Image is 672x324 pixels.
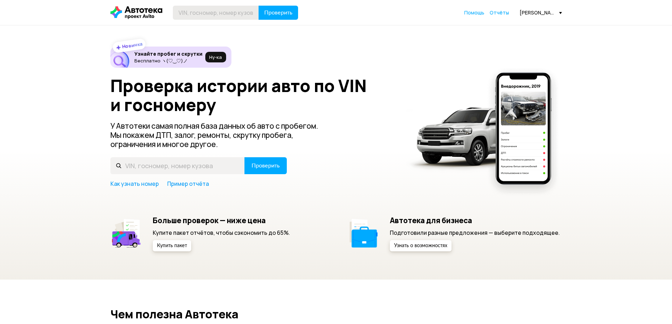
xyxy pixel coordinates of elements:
span: Купить пакет [157,243,187,248]
a: Пример отчёта [167,180,209,188]
button: Купить пакет [153,240,191,251]
div: [PERSON_NAME][EMAIL_ADDRESS][DOMAIN_NAME] [520,9,562,16]
span: Проверить [264,10,292,16]
a: Отчёты [490,9,509,16]
button: Проверить [259,6,298,20]
p: Купите пакет отчётов, чтобы сэкономить до 65%. [153,229,290,237]
h5: Больше проверок — ниже цена [153,216,290,225]
button: Проверить [244,157,287,174]
h5: Автотека для бизнеса [390,216,560,225]
input: VIN, госномер, номер кузова [110,157,245,174]
span: Ну‑ка [209,54,222,60]
p: Подготовили разные предложения — выберите подходящее. [390,229,560,237]
strong: Новинка [121,41,143,50]
h6: Узнайте пробег и скрутки [134,51,202,57]
h2: Чем полезна Автотека [110,308,562,320]
span: Узнать о возможностях [394,243,447,248]
a: Помощь [464,9,484,16]
p: Бесплатно ヽ(♡‿♡)ノ [134,58,202,63]
span: Проверить [252,163,280,169]
button: Узнать о возможностях [390,240,452,251]
h1: Проверка истории авто по VIN и госномеру [110,76,397,114]
a: Как узнать номер [110,180,159,188]
input: VIN, госномер, номер кузова [173,6,259,20]
p: У Автотеки самая полная база данных об авто с пробегом. Мы покажем ДТП, залог, ремонты, скрутку п... [110,121,330,149]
